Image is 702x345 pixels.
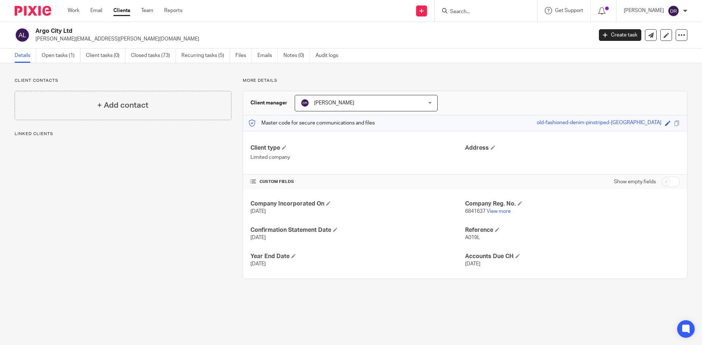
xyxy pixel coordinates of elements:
a: Details [15,49,36,63]
label: Show empty fields [614,178,656,185]
img: svg%3E [15,27,30,43]
p: Client contacts [15,78,231,84]
a: Closed tasks (73) [131,49,176,63]
h3: Client manager [250,99,287,107]
span: [DATE] [465,261,480,267]
p: Limited company [250,154,465,161]
span: Get Support [555,8,583,13]
a: Client tasks (0) [86,49,125,63]
a: Reports [164,7,182,14]
span: [DATE] [250,235,266,240]
h4: Confirmation Statement Date [250,226,465,234]
span: A019L [465,235,480,240]
a: Notes (0) [283,49,310,63]
p: [PERSON_NAME][EMAIL_ADDRESS][PERSON_NAME][DOMAIN_NAME] [35,35,588,43]
a: View more [487,209,511,214]
a: Team [141,7,153,14]
h4: Accounts Due CH [465,253,680,260]
a: Create task [599,29,641,41]
img: svg%3E [301,99,309,107]
h4: Company Reg. No. [465,200,680,208]
div: old-fashioned-denim-pinstriped-[GEOGRAPHIC_DATA] [537,119,661,127]
p: More details [243,78,687,84]
p: Master code for secure communications and files [249,119,375,127]
h4: Reference [465,226,680,234]
a: Open tasks (1) [42,49,80,63]
h2: Argo City Ltd [35,27,478,35]
p: [PERSON_NAME] [624,7,664,14]
h4: + Add contact [97,100,148,111]
h4: Company Incorporated On [250,200,465,208]
a: Email [90,7,102,14]
img: Pixie [15,6,51,16]
a: Emails [257,49,278,63]
h4: Client type [250,144,465,152]
a: Files [235,49,252,63]
span: [DATE] [250,209,266,214]
a: Clients [113,7,130,14]
a: Audit logs [316,49,344,63]
span: [DATE] [250,261,266,267]
h4: Year End Date [250,253,465,260]
a: Work [68,7,79,14]
h4: Address [465,144,680,152]
a: Recurring tasks (5) [181,49,230,63]
span: [PERSON_NAME] [314,100,354,106]
img: svg%3E [668,5,679,17]
input: Search [449,9,515,15]
span: 6841637 [465,209,486,214]
h4: CUSTOM FIELDS [250,179,465,185]
p: Linked clients [15,131,231,137]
